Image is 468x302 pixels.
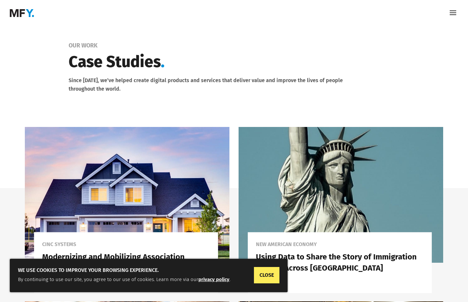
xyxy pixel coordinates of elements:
[256,240,424,248] p: New American Economy
[18,276,230,282] span: By continuing to use our site, you agree to our use of cookies. Learn more via our .
[256,251,424,274] h2: Using Data to Share the Story of Immigration Reform Across [GEOGRAPHIC_DATA]
[161,52,165,71] span: .
[256,277,424,285] span: learn more
[69,76,345,93] p: Since [DATE], we’ve helped create digital products and services that deliver value and improve th...
[18,267,279,275] h5: We use cookies to improve your browsing experience.
[69,51,345,76] h1: Case Studies
[25,127,229,263] img: Modernizing and Mobilizing Association Management
[42,251,210,274] h2: Modernizing and Mobilizing Association Management
[42,240,210,248] p: CINC Systems
[239,127,443,263] img: Using Data to Share the Story of Immigration Reform Across America
[34,232,218,293] a: CINC SystemsModernizing and Mobilizing Association Managementlearn more
[254,267,279,283] a: CLOSE
[69,42,443,49] div: Our Work
[198,276,229,282] a: privacy policy
[10,9,34,17] img: MaybeForYou.
[248,232,432,293] a: New American EconomyUsing Data to Share the Story of Immigration Reform Across [GEOGRAPHIC_DATA]l...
